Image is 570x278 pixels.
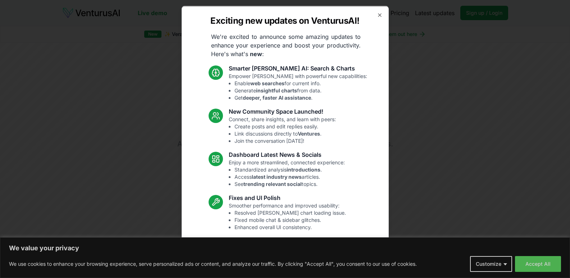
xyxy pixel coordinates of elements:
p: Connect, share insights, and learn with peers: [229,115,336,144]
li: Get . [234,94,367,101]
li: Access articles. [234,173,345,180]
li: Generate from data. [234,87,367,94]
h3: Dashboard Latest News & Socials [229,150,345,159]
li: Fixed mobile chat & sidebar glitches. [234,216,346,223]
h2: Exciting new updates on VenturusAI! [210,15,359,26]
li: Join the conversation [DATE]! [234,137,336,144]
h3: New Community Space Launched! [229,107,336,115]
p: Enjoy a more streamlined, connected experience: [229,159,345,187]
p: We're excited to announce some amazing updates to enhance your experience and boost your producti... [205,32,366,58]
strong: deeper, faster AI assistance [243,94,311,100]
strong: Ventures [298,130,320,136]
strong: web searches [250,80,284,86]
li: Create posts and edit replies easily. [234,123,336,130]
h3: Fixes and UI Polish [229,193,346,202]
strong: introductions [287,166,320,172]
p: Smoother performance and improved usability: [229,202,346,231]
li: Link discussions directly to . [234,130,336,137]
strong: insightful charts [256,87,297,93]
strong: latest industry news [252,173,302,179]
p: These updates are designed to make VenturusAI more powerful, intuitive, and user-friendly. Let us... [205,236,366,262]
li: Standardized analysis . [234,166,345,173]
p: Empower [PERSON_NAME] with powerful new capabilities: [229,72,367,101]
strong: new [250,50,262,57]
li: Enable for current info. [234,79,367,87]
li: Resolved [PERSON_NAME] chart loading issue. [234,209,346,216]
strong: trending relevant social [243,181,302,187]
h3: Smarter [PERSON_NAME] AI: Search & Charts [229,64,367,72]
li: See topics. [234,180,345,187]
li: Enhanced overall UI consistency. [234,223,346,231]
